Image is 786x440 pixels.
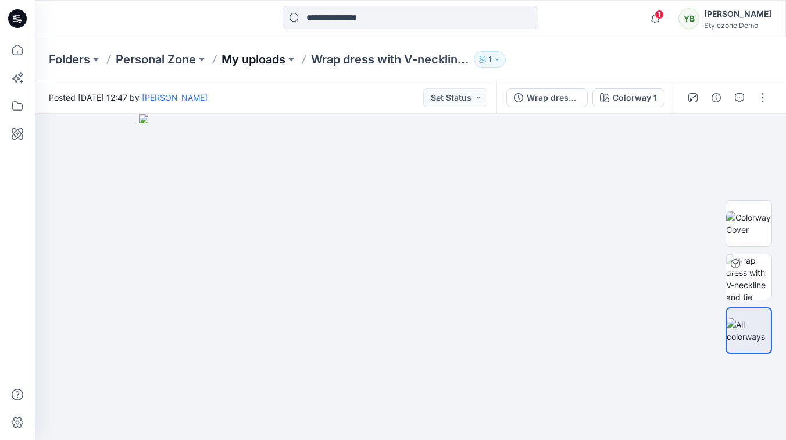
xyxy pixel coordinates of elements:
[139,114,681,440] img: eyJhbGciOiJIUzI1NiIsImtpZCI6IjAiLCJzbHQiOiJzZXMiLCJ0eXAiOiJKV1QifQ.eyJkYXRhIjp7InR5cGUiOiJzdG9yYW...
[221,51,285,68] a: My uploads
[704,21,771,30] div: Stylezone Demo
[613,91,657,104] div: Colorway 1
[311,51,469,68] p: Wrap dress with V-neckline and tie waist jersey 2 colorways
[474,51,506,68] button: 1
[49,91,208,104] span: Posted [DATE] 12:47 by
[142,93,208,102] a: [PERSON_NAME]
[592,88,664,107] button: Colorway 1
[704,7,771,21] div: [PERSON_NAME]
[678,8,699,29] div: YB
[506,88,588,107] button: Wrap dress with V-neckline and tie waist jersey 2 colorways
[527,91,580,104] div: Wrap dress with V-neckline and tie waist jersey 2 colorways
[655,10,664,19] span: 1
[727,318,771,343] img: All colorways
[726,254,771,300] img: Wrap dress with V-neckline and tie waist jersey 2 colorways Colorway 1
[488,53,491,66] p: 1
[116,51,196,68] a: Personal Zone
[726,211,771,236] img: Colorway Cover
[707,88,726,107] button: Details
[49,51,90,68] a: Folders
